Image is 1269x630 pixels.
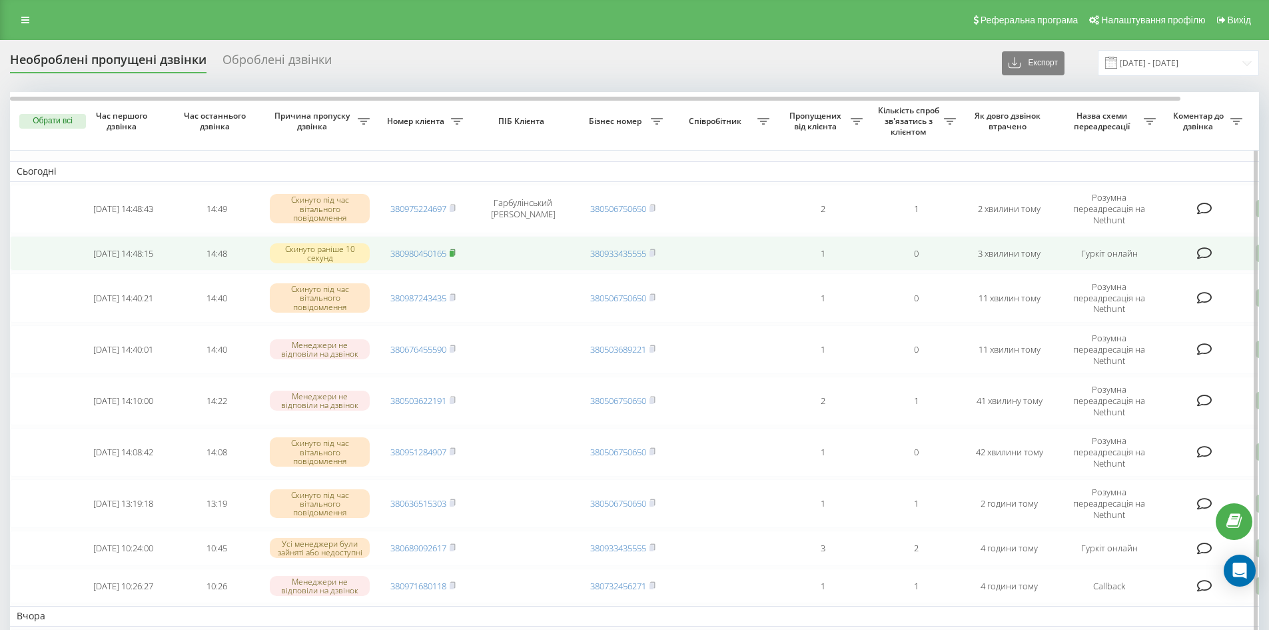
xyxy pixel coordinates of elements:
[77,236,170,271] td: [DATE] 14:48:15
[590,247,646,259] a: 380933435555
[170,273,263,322] td: 14:40
[1056,185,1162,233] td: Розумна переадресація на Nethunt
[776,325,869,374] td: 1
[390,203,446,215] a: 380975224697
[383,116,451,127] span: Номер клієнта
[481,116,565,127] span: ПІБ Клієнта
[869,377,963,425] td: 1
[77,273,170,322] td: [DATE] 14:40:21
[1224,555,1256,587] div: Open Intercom Messenger
[963,531,1056,566] td: 4 години тому
[590,497,646,509] a: 380506750650
[776,236,869,271] td: 1
[77,479,170,528] td: [DATE] 13:19:18
[981,15,1078,25] span: Реферальна програма
[170,325,263,374] td: 14:40
[270,538,370,558] div: Усі менеджери були зайняті або недоступні
[776,569,869,604] td: 1
[270,437,370,467] div: Скинуто під час вітального повідомлення
[590,395,646,407] a: 380506750650
[963,325,1056,374] td: 11 хвилин тому
[77,185,170,233] td: [DATE] 14:48:43
[776,479,869,528] td: 1
[270,194,370,223] div: Скинуто під час вітального повідомлення
[270,243,370,263] div: Скинуто раніше 10 секунд
[1056,428,1162,477] td: Розумна переадресація на Nethunt
[390,497,446,509] a: 380636515303
[869,185,963,233] td: 1
[590,203,646,215] a: 380506750650
[1056,377,1162,425] td: Розумна переадресація на Nethunt
[869,428,963,477] td: 0
[963,428,1056,477] td: 42 хвилини тому
[270,391,370,411] div: Менеджери не відповіли на дзвінок
[776,531,869,566] td: 3
[776,273,869,322] td: 1
[869,479,963,528] td: 1
[170,236,263,271] td: 14:48
[1056,479,1162,528] td: Розумна переадресація на Nethunt
[170,428,263,477] td: 14:08
[390,247,446,259] a: 380980450165
[963,273,1056,322] td: 11 хвилин тому
[1056,325,1162,374] td: Розумна переадресація на Nethunt
[1056,531,1162,566] td: Гуркіт онлайн
[390,580,446,592] a: 380971680118
[87,111,159,131] span: Час першого дзвінка
[77,428,170,477] td: [DATE] 14:08:42
[1101,15,1205,25] span: Налаштування профілю
[869,531,963,566] td: 2
[270,111,358,131] span: Причина пропуску дзвінка
[170,569,263,604] td: 10:26
[77,377,170,425] td: [DATE] 14:10:00
[776,377,869,425] td: 2
[1002,51,1064,75] button: Експорт
[181,111,252,131] span: Час останнього дзвінка
[973,111,1045,131] span: Як довго дзвінок втрачено
[963,377,1056,425] td: 41 хвилину тому
[390,292,446,304] a: 380987243435
[869,236,963,271] td: 0
[170,479,263,528] td: 13:19
[869,273,963,322] td: 0
[776,185,869,233] td: 2
[470,185,576,233] td: Гарбулінський [PERSON_NAME]
[869,569,963,604] td: 1
[590,343,646,355] a: 380503689221
[1056,569,1162,604] td: Callback
[390,395,446,407] a: 380503622191
[783,111,851,131] span: Пропущених від клієнта
[170,531,263,566] td: 10:45
[963,236,1056,271] td: 3 хвилини тому
[1062,111,1144,131] span: Назва схеми переадресації
[590,580,646,592] a: 380732456271
[222,53,332,73] div: Оброблені дзвінки
[270,339,370,359] div: Менеджери не відповіли на дзвінок
[776,428,869,477] td: 1
[1169,111,1230,131] span: Коментар до дзвінка
[390,343,446,355] a: 380676455590
[963,569,1056,604] td: 4 години тому
[1056,273,1162,322] td: Розумна переадресація на Nethunt
[869,325,963,374] td: 0
[270,576,370,596] div: Менеджери не відповіли на дзвінок
[963,185,1056,233] td: 2 хвилини тому
[876,105,944,137] span: Кількість спроб зв'язатись з клієнтом
[10,53,207,73] div: Необроблені пропущені дзвінки
[1228,15,1251,25] span: Вихід
[676,116,757,127] span: Співробітник
[170,377,263,425] td: 14:22
[270,489,370,519] div: Скинуто під час вітального повідомлення
[1056,236,1162,271] td: Гуркіт онлайн
[77,325,170,374] td: [DATE] 14:40:01
[590,446,646,458] a: 380506750650
[590,542,646,554] a: 380933435555
[77,569,170,604] td: [DATE] 10:26:27
[270,283,370,313] div: Скинуто під час вітального повідомлення
[590,292,646,304] a: 380506750650
[583,116,651,127] span: Бізнес номер
[19,114,86,129] button: Обрати всі
[390,446,446,458] a: 380951284907
[77,531,170,566] td: [DATE] 10:24:00
[390,542,446,554] a: 380689092617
